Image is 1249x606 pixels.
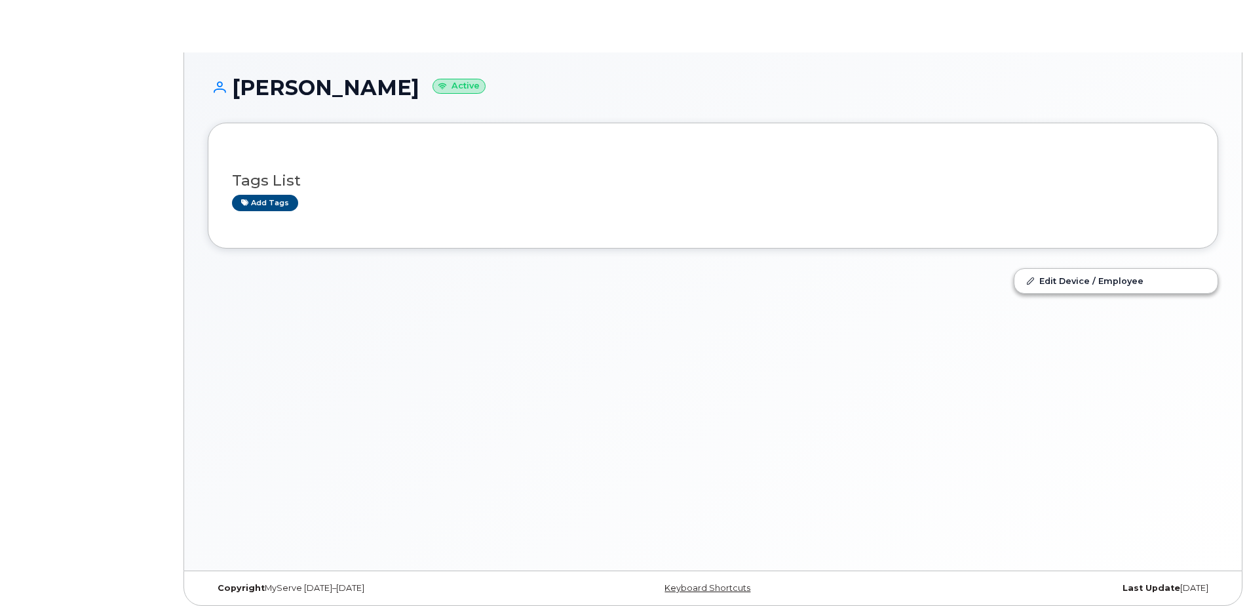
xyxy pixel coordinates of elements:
a: Edit Device / Employee [1014,269,1218,293]
a: Keyboard Shortcuts [664,583,750,593]
h1: [PERSON_NAME] [208,76,1218,99]
small: Active [432,79,486,94]
a: Add tags [232,195,298,211]
h3: Tags List [232,172,1194,189]
div: MyServe [DATE]–[DATE] [208,583,545,594]
strong: Last Update [1123,583,1180,593]
div: [DATE] [881,583,1218,594]
strong: Copyright [218,583,265,593]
